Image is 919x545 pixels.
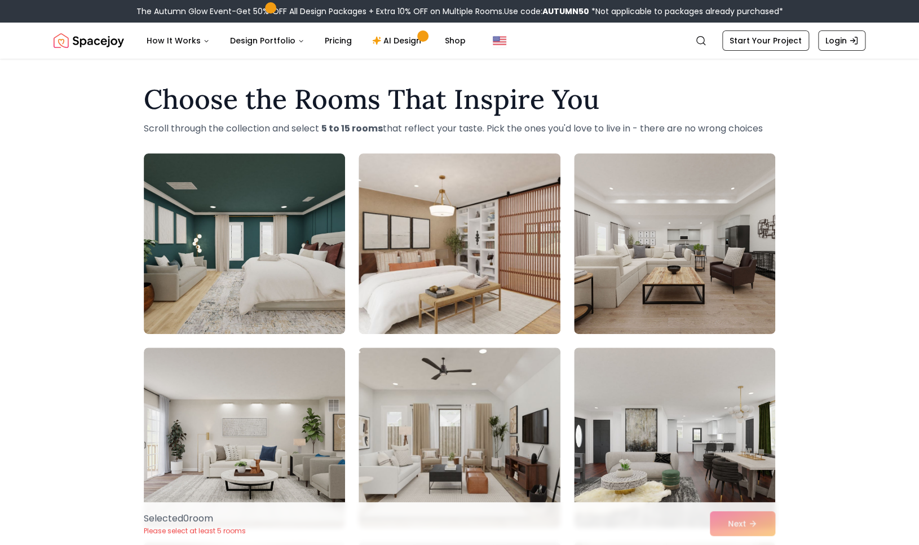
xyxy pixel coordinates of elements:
[321,122,383,135] strong: 5 to 15 rooms
[818,30,865,51] a: Login
[136,6,783,17] div: The Autumn Glow Event-Get 50% OFF All Design Packages + Extra 10% OFF on Multiple Rooms.
[574,153,775,334] img: Room room-3
[574,348,775,528] img: Room room-6
[144,153,345,334] img: Room room-1
[359,153,560,334] img: Room room-2
[722,30,809,51] a: Start Your Project
[144,86,775,113] h1: Choose the Rooms That Inspire You
[436,29,475,52] a: Shop
[316,29,361,52] a: Pricing
[144,526,246,535] p: Please select at least 5 rooms
[54,29,124,52] a: Spacejoy
[221,29,313,52] button: Design Portfolio
[138,29,475,52] nav: Main
[363,29,434,52] a: AI Design
[542,6,589,17] b: AUTUMN50
[144,512,246,525] p: Selected 0 room
[54,29,124,52] img: Spacejoy Logo
[589,6,783,17] span: *Not applicable to packages already purchased*
[144,348,345,528] img: Room room-4
[493,34,506,47] img: United States
[138,29,219,52] button: How It Works
[359,348,560,528] img: Room room-5
[54,23,865,59] nav: Global
[504,6,589,17] span: Use code:
[144,122,775,135] p: Scroll through the collection and select that reflect your taste. Pick the ones you'd love to liv...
